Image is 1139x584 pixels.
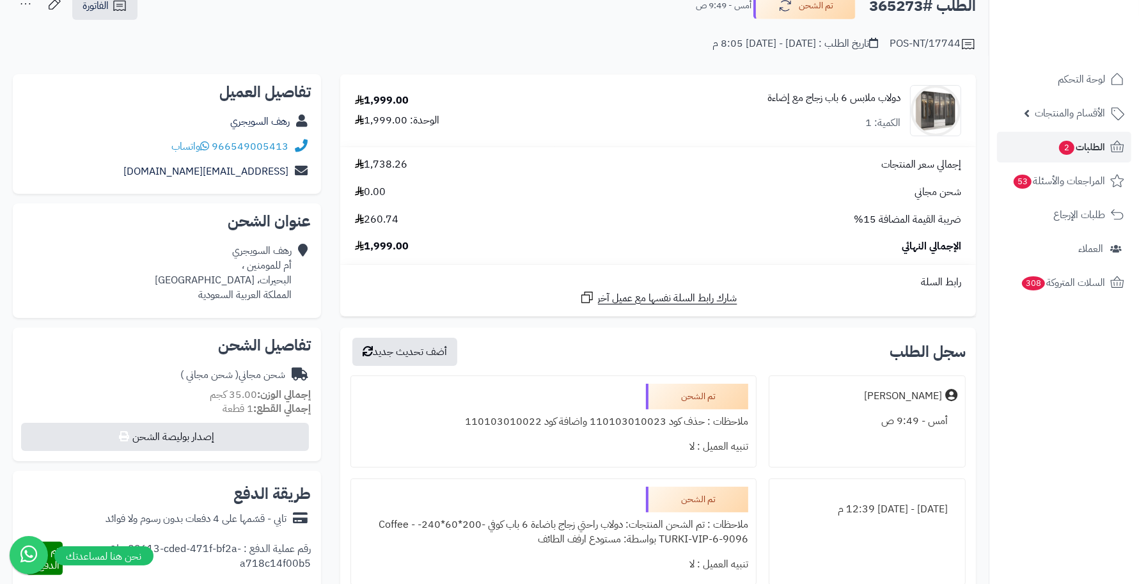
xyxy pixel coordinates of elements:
span: طلبات الإرجاع [1053,206,1105,224]
span: 260.74 [355,212,398,227]
div: الكمية: 1 [865,116,900,130]
span: الطلبات [1058,138,1105,156]
span: 53 [1014,175,1032,189]
a: [EMAIL_ADDRESS][DOMAIN_NAME] [123,164,288,179]
h2: عنوان الشحن [23,214,311,229]
button: أضف تحديث جديد [352,338,457,366]
img: 1742133607-110103010022.1-90x90.jpg [911,85,961,136]
div: ملاحظات : تم الشحن المنتجات: دولاب راحتي زجاج باضاءة 6 باب كوفي -200*60*240- Coffee -TURKI-VIP-6-... [359,512,748,552]
div: أمس - 9:49 ص [777,409,957,434]
h2: تفاصيل الشحن [23,338,311,353]
div: تنبيه العميل : لا [359,434,748,459]
div: الوحدة: 1,999.00 [355,113,439,128]
span: الأقسام والمنتجات [1035,104,1105,122]
span: شارك رابط السلة نفسها مع عميل آخر [598,291,737,306]
a: السلات المتروكة308 [997,267,1131,298]
a: 966549005413 [212,139,288,154]
h2: تفاصيل العميل [23,84,311,100]
div: شحن مجاني [180,368,285,383]
div: [DATE] - [DATE] 12:39 م [777,497,957,522]
span: السلات المتروكة [1021,274,1105,292]
a: رهف السويجري [230,114,290,129]
div: تابي - قسّمها على 4 دفعات بدون رسوم ولا فوائد [106,512,287,526]
div: ملاحظات : حذف كود 110103010023 واضافة كود 110103010022 [359,409,748,434]
span: العملاء [1078,240,1103,258]
span: 1,738.26 [355,157,407,172]
div: POS-NT/17744 [890,36,976,52]
a: لوحة التحكم [997,64,1131,95]
small: 35.00 كجم [210,387,311,402]
strong: إجمالي القطع: [253,401,311,416]
div: رهف السويجري أم للمومنين ، البحيرات، [GEOGRAPHIC_DATA] المملكة العربية السعودية [155,244,292,302]
a: دولاب ملابس 6 باب زجاج مع إضاءة [767,91,900,106]
div: رابط السلة [345,275,971,290]
span: ضريبة القيمة المضافة 15% [854,212,961,227]
span: ( شحن مجاني ) [180,367,239,383]
img: logo-2.png [1052,32,1127,59]
span: 0.00 [355,185,386,200]
div: [PERSON_NAME] [864,389,942,404]
strong: إجمالي الوزن: [257,387,311,402]
div: رقم عملية الدفع : 2ba92613-cded-471f-bf2a-a718c14f00b5 [63,542,311,575]
a: شارك رابط السلة نفسها مع عميل آخر [579,290,737,306]
small: 1 قطعة [223,401,311,416]
h3: سجل الطلب [890,344,966,359]
a: واتساب [171,139,209,154]
div: 1,999.00 [355,93,409,108]
a: طلبات الإرجاع [997,200,1131,230]
a: الطلبات2 [997,132,1131,162]
span: 2 [1059,141,1074,155]
span: لوحة التحكم [1058,70,1105,88]
span: تم الدفع [38,543,59,573]
span: المراجعات والأسئلة [1012,172,1105,190]
div: تاريخ الطلب : [DATE] - [DATE] 8:05 م [712,36,878,51]
button: إصدار بوليصة الشحن [21,423,309,451]
span: الإجمالي النهائي [902,239,961,254]
div: تم الشحن [646,384,748,409]
a: المراجعات والأسئلة53 [997,166,1131,196]
h2: طريقة الدفع [233,486,311,501]
div: تنبيه العميل : لا [359,552,748,577]
span: 308 [1022,276,1045,290]
div: تم الشحن [646,487,748,512]
span: 1,999.00 [355,239,409,254]
a: العملاء [997,233,1131,264]
span: شحن مجاني [915,185,961,200]
span: إجمالي سعر المنتجات [881,157,961,172]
